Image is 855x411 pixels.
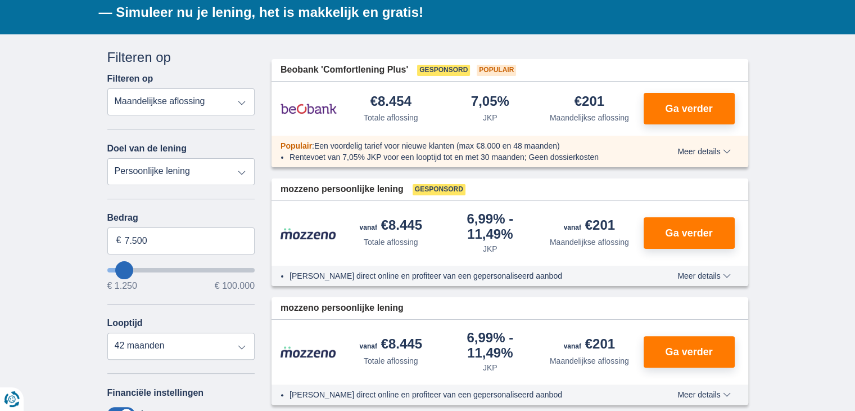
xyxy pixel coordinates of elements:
div: Totale aflossing [364,355,418,367]
span: Gesponsord [413,184,465,195]
span: € 100.000 [215,282,255,291]
span: Gesponsord [417,65,470,76]
div: JKP [483,112,497,123]
div: Maandelijkse aflossing [550,236,629,248]
label: Bedrag [107,213,255,223]
span: mozzeno persoonlijke lening [281,183,404,196]
div: Totale aflossing [364,236,418,248]
span: € [116,234,121,247]
div: Maandelijkse aflossing [550,355,629,367]
div: JKP [483,362,497,373]
label: Filteren op [107,74,153,84]
div: : [272,140,645,151]
div: 6,99% [445,331,536,360]
button: Ga verder [644,336,735,368]
span: mozzeno persoonlijke lening [281,302,404,315]
div: Maandelijkse aflossing [550,112,629,123]
span: Meer details [677,272,730,280]
div: €201 [564,337,615,353]
li: [PERSON_NAME] direct online en profiteer van een gepersonaliseerd aanbod [289,270,636,282]
div: JKP [483,243,497,254]
div: €8.445 [360,337,422,353]
button: Meer details [669,390,739,399]
button: Meer details [669,271,739,280]
div: €8.454 [370,95,411,110]
span: Meer details [677,148,730,155]
div: €8.445 [360,218,422,234]
li: [PERSON_NAME] direct online en profiteer van een gepersonaliseerd aanbod [289,389,636,400]
div: Totale aflossing [364,112,418,123]
span: Populair [281,141,312,150]
span: Beobank 'Comfortlening Plus' [281,64,408,77]
img: product.pl.alt Mozzeno [281,227,337,240]
span: Populair [477,65,516,76]
input: wantToBorrow [107,268,255,272]
b: — Simuleer nu je lening, het is makkelijk en gratis! [99,5,424,20]
span: Een voordelig tarief voor nieuwe klanten (max €8.000 en 48 maanden) [314,141,560,150]
img: product.pl.alt Beobank [281,95,337,123]
img: product.pl.alt Mozzeno [281,346,337,358]
div: €201 [564,218,615,234]
button: Ga verder [644,217,735,249]
span: Ga verder [665,104,712,114]
label: Looptijd [107,318,143,328]
div: Filteren op [107,48,255,67]
label: Financiële instellingen [107,388,204,398]
div: 6,99% [445,212,536,241]
span: Meer details [677,391,730,399]
button: Ga verder [644,93,735,124]
li: Rentevoet van 7,05% JKP voor een looptijd tot en met 30 maanden; Geen dossierkosten [289,151,636,163]
div: 7,05% [471,95,509,110]
span: € 1.250 [107,282,137,291]
label: Doel van de lening [107,144,187,154]
div: €201 [574,95,604,110]
button: Meer details [669,147,739,156]
span: Ga verder [665,347,712,357]
span: Ga verder [665,228,712,238]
